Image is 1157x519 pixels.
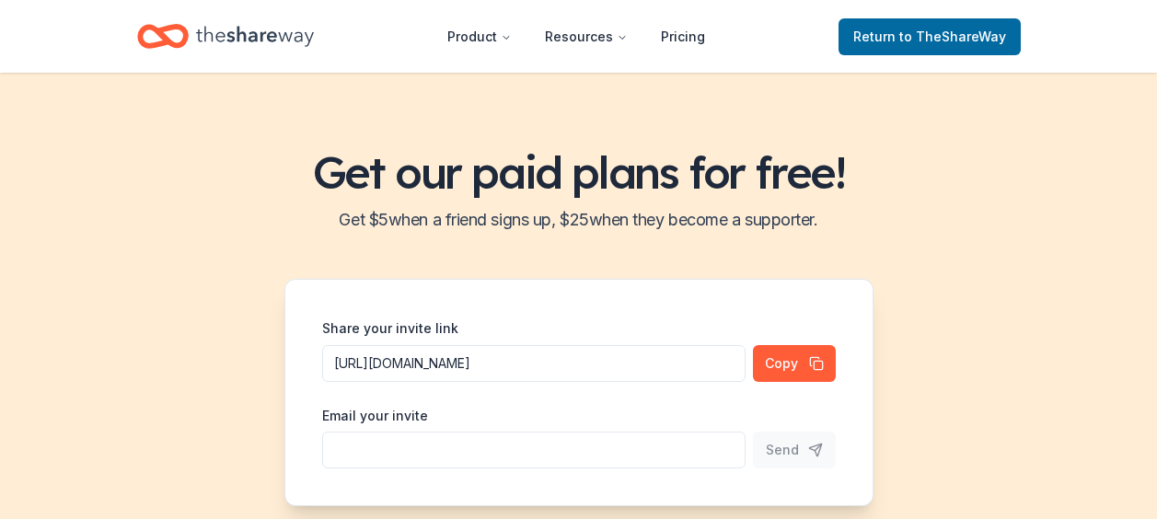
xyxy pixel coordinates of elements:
[853,26,1006,48] span: Return
[646,18,720,55] a: Pricing
[839,18,1021,55] a: Returnto TheShareWay
[322,407,428,425] label: Email your invite
[22,205,1135,235] h2: Get $ 5 when a friend signs up, $ 25 when they become a supporter.
[530,18,642,55] button: Resources
[137,15,314,58] a: Home
[322,319,458,338] label: Share your invite link
[899,29,1006,44] span: to TheShareWay
[433,15,720,58] nav: Main
[433,18,526,55] button: Product
[22,146,1135,198] h1: Get our paid plans for free!
[753,345,836,382] button: Copy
